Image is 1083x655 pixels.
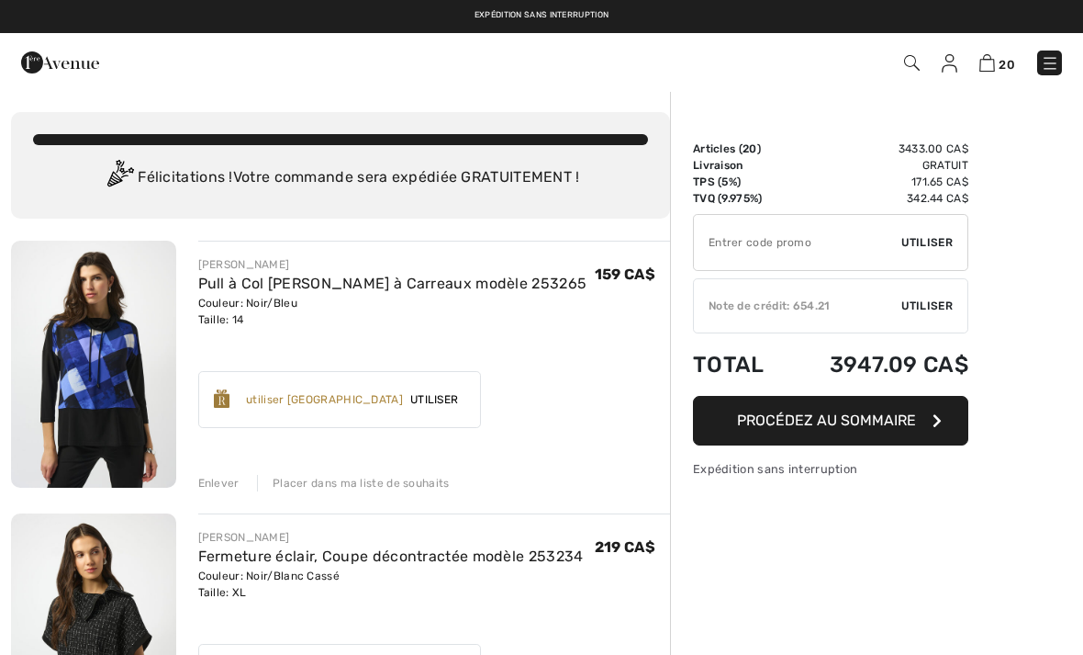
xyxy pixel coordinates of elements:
[198,529,584,546] div: [PERSON_NAME]
[787,141,968,157] td: 3433.00 CA$
[694,215,901,270] input: Code promo
[694,298,901,314] div: Note de crédit: 654.21
[999,58,1015,72] span: 20
[693,190,787,207] td: TVQ (9.975%)
[595,538,655,556] span: 219 CA$
[198,568,584,601] div: Couleur: Noir/Blanc Cassé Taille: XL
[198,548,584,565] a: Fermeture éclair, Coupe décontractée modèle 253234
[787,190,968,207] td: 342.44 CA$
[257,475,450,491] div: Placer dans ma liste de souhaits
[901,234,953,251] span: Utiliser
[901,298,953,314] span: Utiliser
[198,275,587,292] a: Pull à Col [PERSON_NAME] à Carreaux modèle 253265
[403,391,465,408] span: Utiliser
[21,44,99,81] img: 1ère Avenue
[979,54,995,72] img: Panier d'achat
[214,390,230,408] img: Reward-Logo.svg
[904,55,920,71] img: Recherche
[787,333,968,396] td: 3947.09 CA$
[101,160,138,197] img: Congratulation2.svg
[11,241,176,488] img: Pull à Col Bénitier à Carreaux modèle 253265
[246,391,403,408] div: utiliser [GEOGRAPHIC_DATA]
[21,52,99,70] a: 1ère Avenue
[693,396,968,446] button: Procédez au sommaire
[595,265,655,283] span: 159 CA$
[198,475,240,491] div: Enlever
[787,157,968,174] td: Gratuit
[693,460,968,478] div: Expédition sans interruption
[198,295,587,328] div: Couleur: Noir/Bleu Taille: 14
[737,412,916,429] span: Procédez au sommaire
[787,174,968,190] td: 171.65 CA$
[198,256,587,273] div: [PERSON_NAME]
[693,157,787,174] td: Livraison
[693,141,787,157] td: Articles ( )
[693,333,787,396] td: Total
[33,160,648,197] div: Félicitations ! Votre commande sera expédiée GRATUITEMENT !
[942,54,957,73] img: Mes infos
[693,174,787,190] td: TPS (5%)
[979,51,1015,73] a: 20
[742,142,757,155] span: 20
[1041,54,1059,73] img: Menu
